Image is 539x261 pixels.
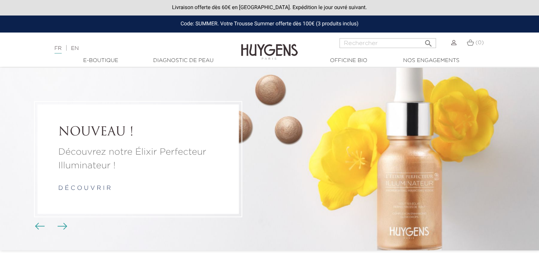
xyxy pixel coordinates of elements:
[475,40,484,45] span: (0)
[340,38,436,48] input: Rechercher
[393,57,469,65] a: Nos engagements
[58,145,218,172] a: Découvrez notre Élixir Perfecteur Illuminateur !
[311,57,386,65] a: Officine Bio
[63,57,139,65] a: E-Boutique
[241,32,298,61] img: Huygens
[58,185,111,191] a: d é c o u v r i r
[58,125,218,140] a: NOUVEAU !
[145,57,221,65] a: Diagnostic de peau
[422,36,435,46] button: 
[51,44,219,53] div: |
[424,37,433,46] i: 
[71,46,79,51] a: EN
[55,46,62,54] a: FR
[38,221,62,232] div: Boutons du carrousel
